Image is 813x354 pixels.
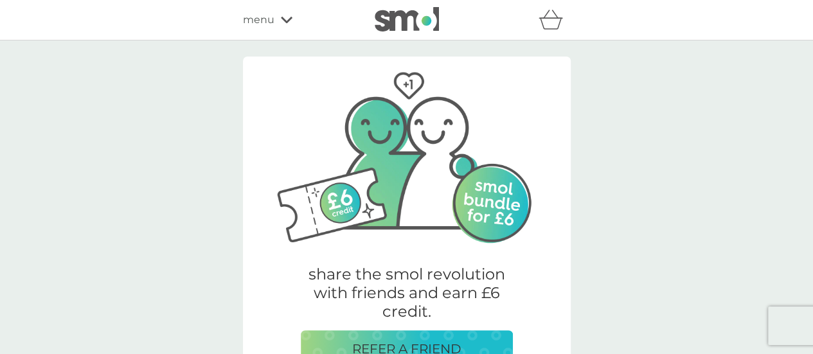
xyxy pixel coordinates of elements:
[243,12,274,28] span: menu
[301,265,513,321] p: share the smol revolution with friends and earn £6 credit.
[375,7,439,31] img: smol
[262,57,551,249] img: Two friends, one with their arm around the other.
[539,7,571,33] div: basket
